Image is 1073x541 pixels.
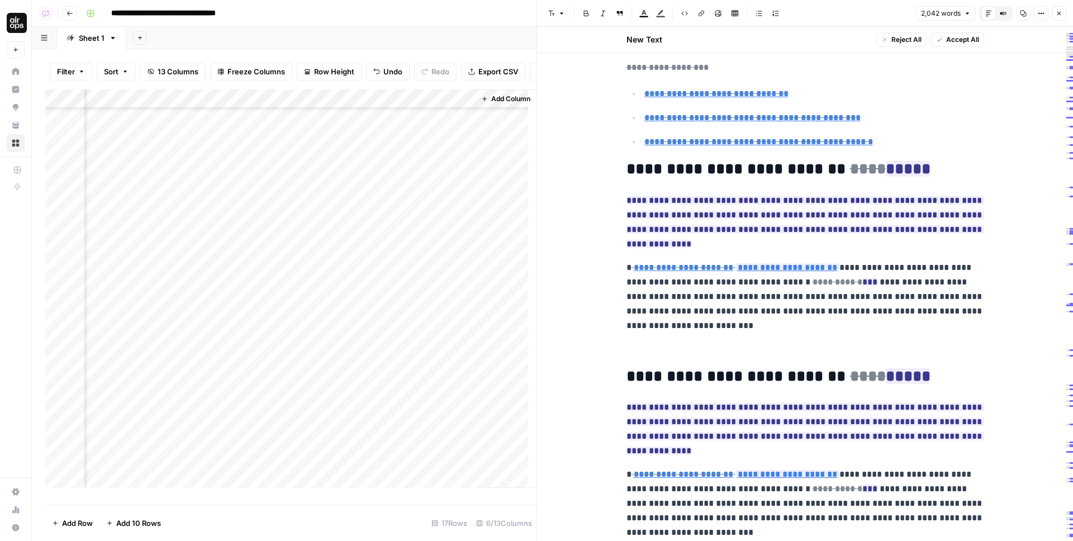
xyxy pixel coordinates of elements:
button: Freeze Columns [210,63,292,80]
span: Add 10 Rows [116,518,161,529]
button: Export CSV [461,63,525,80]
div: 17 Rows [427,514,472,532]
img: AirOps Administrative Logo [7,13,27,33]
span: Redo [431,66,449,77]
button: Accept All [931,32,984,47]
button: Help + Support [7,519,25,537]
div: 6/13 Columns [472,514,536,532]
span: 13 Columns [158,66,198,77]
span: Export CSV [478,66,518,77]
button: Add Column [477,92,535,106]
button: Add 10 Rows [99,514,168,532]
span: Add Row [62,518,93,529]
button: Redo [414,63,457,80]
a: Opportunities [7,98,25,116]
span: 2,042 words [921,8,961,18]
span: Reject All [891,35,922,45]
h2: New Text [626,34,662,45]
span: Freeze Columns [227,66,285,77]
a: Browse [7,134,25,152]
a: Home [7,63,25,80]
button: Sort [97,63,136,80]
button: Workspace: AirOps Administrative [7,9,25,37]
a: Usage [7,501,25,519]
button: 2,042 words [916,6,976,21]
button: Filter [50,63,92,80]
button: Reject All [876,32,927,47]
div: Sheet 1 [79,32,105,44]
span: Accept All [946,35,979,45]
button: 13 Columns [140,63,206,80]
button: Add Row [45,514,99,532]
span: Filter [57,66,75,77]
a: Sheet 1 [57,27,126,49]
button: Row Height [297,63,362,80]
a: Your Data [7,116,25,134]
button: Undo [366,63,410,80]
span: Add Column [491,94,530,104]
a: Settings [7,483,25,501]
span: Row Height [314,66,354,77]
span: Undo [383,66,402,77]
span: Sort [104,66,118,77]
a: Insights [7,80,25,98]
